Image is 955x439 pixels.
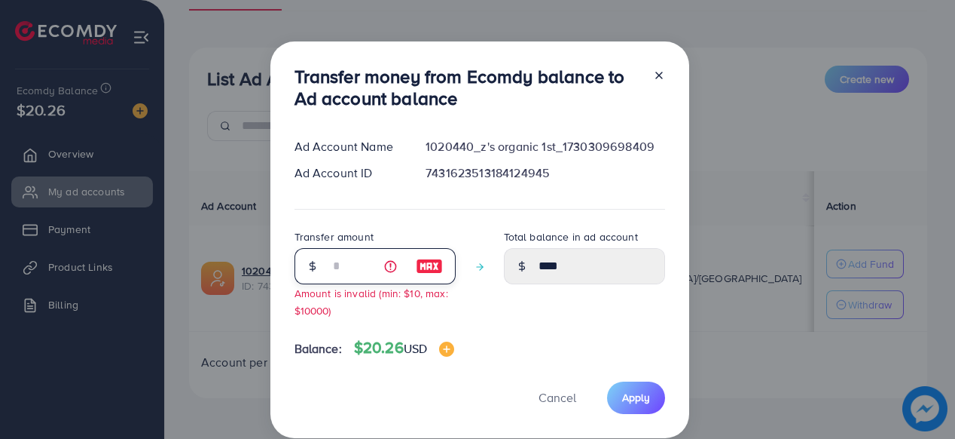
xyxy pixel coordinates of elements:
button: Apply [607,382,665,414]
label: Transfer amount [294,229,374,244]
h3: Transfer money from Ecomdy balance to Ad account balance [294,66,641,109]
img: image [416,257,443,275]
h4: $20.26 [354,339,454,358]
div: Ad Account Name [282,138,414,155]
div: 1020440_z's organic 1st_1730309698409 [413,138,676,155]
small: Amount is invalid (min: $10, max: $10000) [294,286,448,318]
img: image [439,342,454,357]
div: 7431623513184124945 [413,164,676,182]
span: Cancel [539,389,576,406]
span: USD [404,340,427,357]
div: Ad Account ID [282,164,414,182]
label: Total balance in ad account [504,229,638,244]
button: Cancel [520,382,595,414]
span: Apply [622,390,650,405]
span: Balance: [294,340,342,358]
